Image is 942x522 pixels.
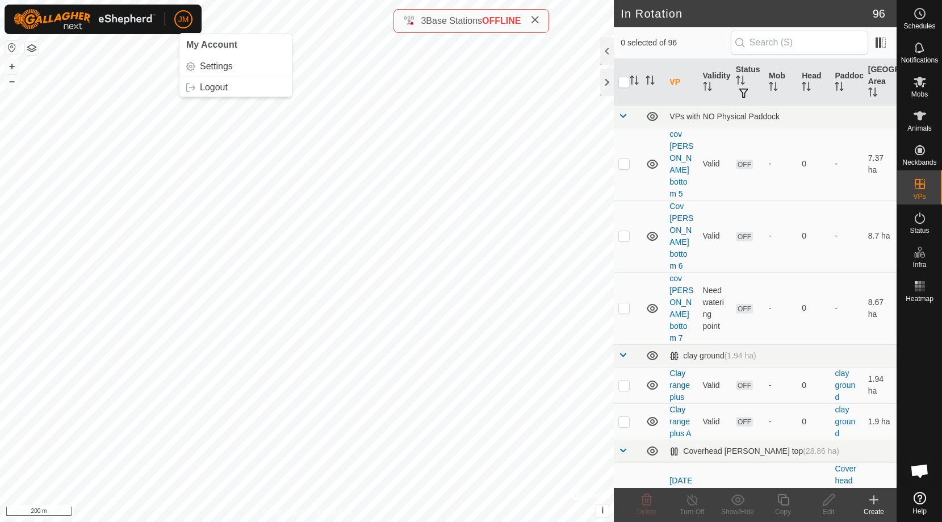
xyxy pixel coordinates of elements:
[830,272,863,344] td: -
[835,369,855,402] a: clay ground
[797,403,830,440] td: 0
[698,128,731,200] td: Valid
[669,112,892,121] div: VPs with NO Physical Paddock
[186,40,237,49] span: My Account
[736,304,753,314] span: OFF
[669,405,691,438] a: Clay range plus A
[5,60,19,73] button: +
[910,227,929,234] span: Status
[698,403,731,440] td: Valid
[802,83,811,93] p-sorticon: Activate to sort
[764,59,797,106] th: Mob
[903,454,937,488] div: Open chat
[769,158,793,170] div: -
[262,507,305,517] a: Privacy Policy
[179,78,292,97] a: Logout
[665,59,698,106] th: VP
[911,91,928,98] span: Mobs
[698,367,731,403] td: Valid
[621,7,872,20] h2: In Rotation
[669,476,692,521] a: [DATE] 214642
[912,261,926,268] span: Infra
[736,160,753,169] span: OFF
[646,77,655,86] p-sorticon: Activate to sort
[5,74,19,88] button: –
[760,507,806,517] div: Copy
[897,487,942,519] a: Help
[864,128,897,200] td: 7.37 ha
[731,31,868,55] input: Search (S)
[318,507,351,517] a: Contact Us
[725,351,756,360] span: (1.94 ha)
[864,272,897,344] td: 8.67 ha
[736,381,753,390] span: OFF
[907,125,932,132] span: Animals
[797,128,830,200] td: 0
[803,446,839,456] span: (28.86 ha)
[769,302,793,314] div: -
[630,77,639,86] p-sorticon: Activate to sort
[864,59,897,106] th: [GEOGRAPHIC_DATA] Area
[731,59,764,106] th: Status
[906,295,933,302] span: Heatmap
[901,57,938,64] span: Notifications
[25,41,39,55] button: Map Layers
[851,507,897,517] div: Create
[669,446,839,456] div: Coverhead [PERSON_NAME] top
[698,59,731,106] th: Validity
[637,508,657,516] span: Delete
[601,506,604,515] span: i
[698,272,731,344] td: Need watering point
[830,59,863,106] th: Paddock
[698,200,731,272] td: Valid
[806,507,851,517] div: Edit
[736,232,753,241] span: OFF
[596,504,609,517] button: i
[703,83,712,93] p-sorticon: Activate to sort
[482,16,521,26] span: OFFLINE
[913,193,926,200] span: VPs
[669,202,693,270] a: Cov [PERSON_NAME] bottom 6
[669,274,693,343] a: cov [PERSON_NAME] bottom 7
[179,57,292,76] a: Settings
[864,367,897,403] td: 1.94 ha
[736,77,745,86] p-sorticon: Activate to sort
[769,416,793,428] div: -
[797,272,830,344] td: 0
[421,16,426,26] span: 3
[715,507,760,517] div: Show/Hide
[835,83,844,93] p-sorticon: Activate to sort
[864,403,897,440] td: 1.9 ha
[200,83,228,92] span: Logout
[178,14,189,26] span: JM
[669,351,756,361] div: clay ground
[769,379,793,391] div: -
[769,83,778,93] p-sorticon: Activate to sort
[14,9,156,30] img: Gallagher Logo
[868,89,877,98] p-sorticon: Activate to sort
[864,200,897,272] td: 8.7 ha
[830,128,863,200] td: -
[426,16,482,26] span: Base Stations
[669,369,690,402] a: Clay range plus
[902,159,936,166] span: Neckbands
[873,5,885,22] span: 96
[797,200,830,272] td: 0
[903,23,935,30] span: Schedules
[736,417,753,427] span: OFF
[669,507,715,517] div: Turn Off
[769,230,793,242] div: -
[797,367,830,403] td: 0
[912,508,927,515] span: Help
[200,62,233,71] span: Settings
[797,59,830,106] th: Head
[835,405,855,438] a: clay ground
[830,200,863,272] td: -
[621,37,730,49] span: 0 selected of 96
[5,41,19,55] button: Reset Map
[669,130,693,198] a: cov [PERSON_NAME] bottom 5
